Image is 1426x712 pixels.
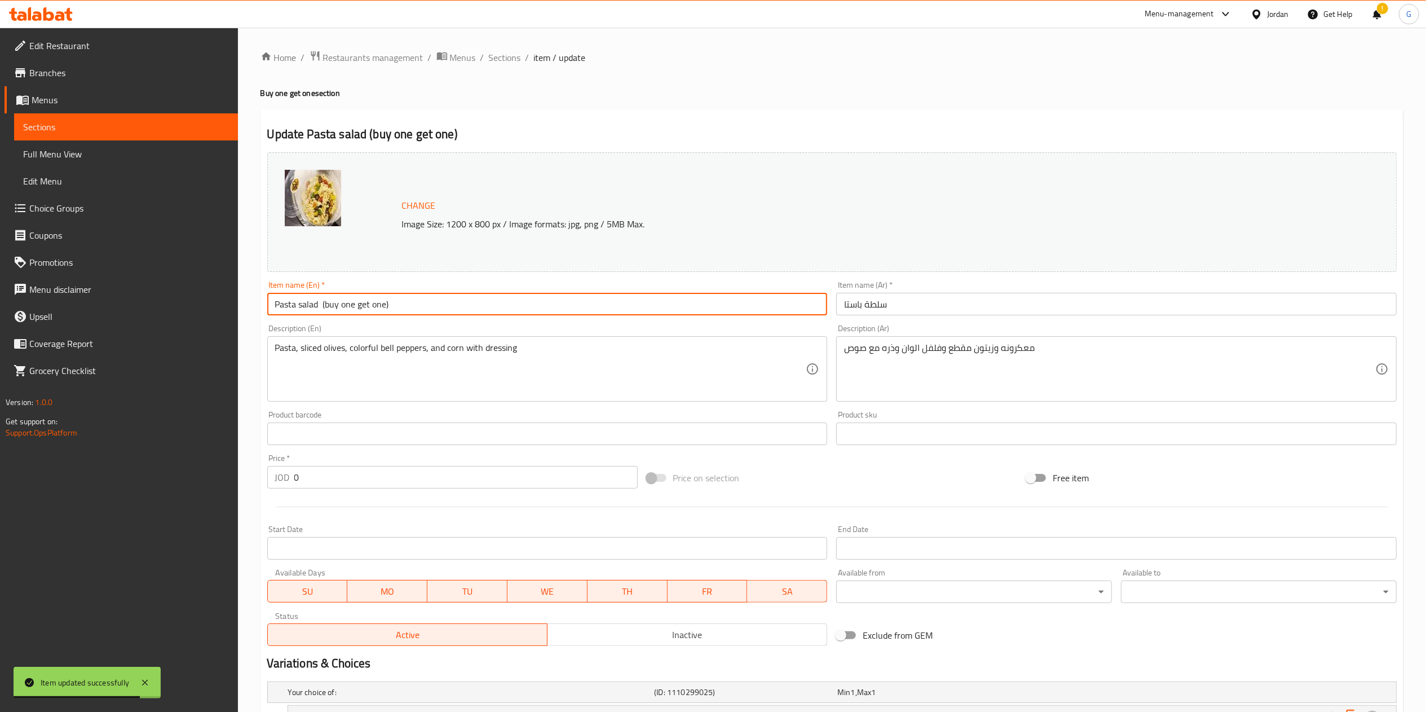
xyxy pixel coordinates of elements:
a: Home [261,51,297,64]
a: Menu disclaimer [5,276,238,303]
a: Menus [436,50,476,65]
button: Change [398,194,440,217]
span: Exclude from GEM [863,629,933,642]
h2: Update Pasta salad (buy one get one) [267,126,1397,143]
a: Sections [489,51,521,64]
div: ​ [1121,581,1397,603]
input: Please enter product barcode [267,423,828,445]
span: TU [432,583,503,600]
button: SA [747,580,827,603]
span: Full Menu View [23,147,229,161]
div: Expand [268,682,1396,702]
span: FR [672,583,743,600]
span: G [1406,8,1411,20]
span: Coupons [29,228,229,242]
span: Active [272,627,543,643]
input: Enter name Ar [836,293,1397,315]
li: / [301,51,305,64]
h5: (ID: 1110299025) [654,687,833,698]
span: Menu disclaimer [29,283,229,296]
input: Please enter product sku [836,423,1397,445]
button: TU [427,580,507,603]
span: 1 [851,685,855,700]
li: / [428,51,432,64]
p: JOD [275,471,290,484]
span: Menus [32,93,229,107]
span: Min [837,685,850,700]
span: Upsell [29,310,229,323]
a: Coverage Report [5,330,238,357]
button: FR [668,580,748,603]
span: WE [512,583,583,600]
span: Edit Restaurant [29,39,229,52]
li: / [526,51,529,64]
span: Coverage Report [29,337,229,350]
span: 1 [871,685,876,700]
span: Grocery Checklist [29,364,229,377]
a: Support.OpsPlatform [6,425,77,440]
a: Sections [14,113,238,140]
input: Please enter price [294,466,638,489]
span: TH [592,583,663,600]
div: Menu-management [1145,7,1214,21]
a: Promotions [5,249,238,276]
span: MO [352,583,423,600]
div: Item updated successfully [41,676,129,689]
span: Get support on: [6,414,58,429]
input: Enter name En [267,293,828,315]
button: MO [347,580,427,603]
span: SA [752,583,823,600]
a: Edit Restaurant [5,32,238,59]
nav: breadcrumb [261,50,1403,65]
a: Coupons [5,222,238,249]
div: ​ [836,581,1112,603]
span: Version: [6,395,33,410]
span: Change [402,197,436,214]
a: Grocery Checklist [5,357,238,384]
span: Menus [450,51,476,64]
span: item / update [534,51,586,64]
span: Promotions [29,256,229,269]
span: Branches [29,66,229,80]
span: Restaurants management [323,51,423,64]
span: Free item [1053,471,1089,485]
a: Upsell [5,303,238,330]
span: Max [857,685,871,700]
button: Active [267,623,548,646]
span: Edit Menu [23,174,229,188]
textarea: Pasta, sliced olives, colorful bell peppers, and corn with dressing [275,342,806,396]
button: SU [267,580,348,603]
a: Restaurants management [310,50,423,65]
a: Menus [5,86,238,113]
div: Jordan [1267,8,1289,20]
a: Full Menu View [14,140,238,168]
button: Inactive [547,623,827,646]
h2: Variations & Choices [267,655,1397,672]
p: Image Size: 1200 x 800 px / Image formats: jpg, png / 5MB Max. [398,217,1218,231]
span: 1.0.0 [35,395,52,410]
div: , [837,687,1016,698]
textarea: معكرونه وزيتون مقطع وفلفل الوان وذره مع صوص [844,342,1375,396]
h5: Your choice of: [288,687,650,698]
span: SU [272,583,343,600]
span: Choice Groups [29,201,229,215]
span: Inactive [552,627,823,643]
img: WhatsApp_Image_20250908_a638929240190968708.jpeg [285,170,341,226]
li: / [480,51,484,64]
a: Branches [5,59,238,86]
span: Price on selection [673,471,740,485]
span: Sections [23,120,229,134]
a: Choice Groups [5,195,238,222]
button: WE [507,580,588,603]
h4: Buy one get one section [261,87,1403,99]
a: Edit Menu [14,168,238,195]
button: TH [588,580,668,603]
